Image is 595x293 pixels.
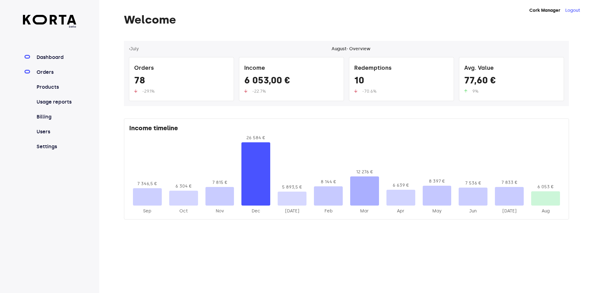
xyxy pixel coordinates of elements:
[133,181,162,187] div: 7 346,5 €
[423,178,452,184] div: 8 397 €
[129,46,139,52] button: ‹July
[531,208,560,214] div: 2025-Aug
[35,69,77,76] a: Orders
[169,208,198,214] div: 2024-Oct
[350,208,379,214] div: 2025-Mar
[134,62,229,75] div: Orders
[278,208,306,214] div: 2025-Jan
[386,208,415,214] div: 2025-Apr
[495,208,524,214] div: 2025-Jul
[464,75,559,88] div: 77,60 €
[332,46,370,52] div: August - Overview
[464,62,559,75] div: Avg. Value
[459,180,487,186] div: 7 536 €
[565,7,580,14] button: Logout
[495,180,524,186] div: 7 833 €
[134,75,229,88] div: 78
[354,75,449,88] div: 10
[244,89,247,93] img: up
[35,54,77,61] a: Dashboard
[35,83,77,91] a: Products
[354,62,449,75] div: Redemptions
[386,182,415,189] div: 6 639 €
[124,14,569,26] h1: Welcome
[134,89,137,93] img: up
[205,208,234,214] div: 2024-Nov
[472,89,478,94] span: 9%
[244,62,339,75] div: Income
[35,98,77,106] a: Usage reports
[241,135,270,141] div: 26 584 €
[529,8,560,13] strong: Cork Manager
[129,124,564,135] div: Income timeline
[362,89,377,94] span: -70.6%
[35,128,77,135] a: Users
[142,89,155,94] span: -29.1%
[531,184,560,190] div: 6 053 €
[205,180,234,186] div: 7 815 €
[241,208,270,214] div: 2024-Dec
[35,143,77,150] a: Settings
[244,75,339,88] div: 6 053,00 €
[35,113,77,121] a: Billing
[23,15,77,29] a: beta
[350,169,379,175] div: 12 276 €
[354,89,357,93] img: up
[278,184,306,190] div: 5 893,5 €
[133,208,162,214] div: 2024-Sep
[314,179,343,185] div: 8 144 €
[23,24,77,29] span: beta
[23,15,77,24] img: Korta
[314,208,343,214] div: 2025-Feb
[459,208,487,214] div: 2025-Jun
[423,208,452,214] div: 2025-May
[464,89,467,93] img: up
[252,89,266,94] span: -22.7%
[169,183,198,189] div: 6 304 €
